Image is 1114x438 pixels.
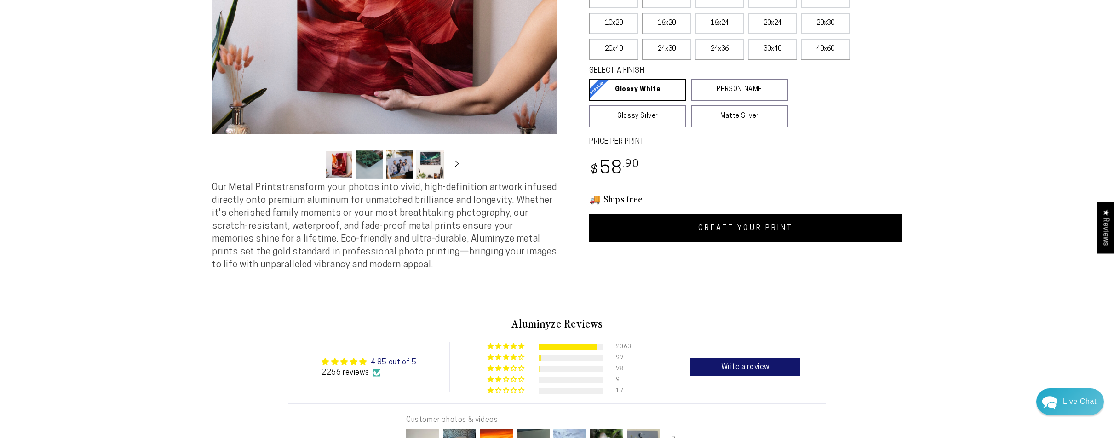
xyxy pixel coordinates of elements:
button: Slide right [447,154,467,174]
span: Our Metal Prints transform your photos into vivid, high-definition artwork infused directly onto ... [212,183,557,270]
sup: .90 [623,159,639,170]
label: 10x20 [589,13,638,34]
div: 78 [616,366,627,372]
a: Matte Silver [691,105,788,127]
button: Load image 2 in gallery view [356,150,383,179]
label: 20x24 [748,13,797,34]
div: Click to open Judge.me floating reviews tab [1097,202,1114,253]
label: 16x24 [695,13,744,34]
div: Customer photos & videos [406,415,697,425]
label: 30x40 [748,39,797,60]
label: 40x60 [801,39,850,60]
legend: SELECT A FINISH [589,66,766,76]
label: 16x20 [642,13,691,34]
div: 17 [616,388,627,394]
label: 20x40 [589,39,638,60]
div: 9 [616,377,627,383]
div: 2266 reviews [322,368,416,378]
button: Load image 1 in gallery view [325,150,353,179]
bdi: 58 [589,160,639,178]
div: 91% (2063) reviews with 5 star rating [488,343,526,350]
label: 24x30 [642,39,691,60]
div: 4% (99) reviews with 4 star rating [488,354,526,361]
div: 3% (78) reviews with 3 star rating [488,365,526,372]
label: PRICE PER PRINT [589,137,902,147]
label: 24x36 [695,39,744,60]
div: Average rating is 4.85 stars [322,357,416,368]
h3: 🚚 Ships free [589,193,902,205]
button: Load image 4 in gallery view [416,150,444,179]
img: Verified Checkmark [373,369,380,377]
div: 0% (9) reviews with 2 star rating [488,376,526,383]
a: 4.85 out of 5 [371,359,417,366]
h2: Aluminyze Reviews [288,316,826,331]
button: Load image 3 in gallery view [386,150,413,179]
span: $ [591,164,598,177]
a: CREATE YOUR PRINT [589,214,902,242]
div: Chat widget toggle [1036,388,1104,415]
div: 99 [616,355,627,361]
button: Slide left [302,154,322,174]
label: 20x30 [801,13,850,34]
a: Glossy White [589,79,686,101]
div: 1% (17) reviews with 1 star rating [488,387,526,394]
div: 2063 [616,344,627,350]
a: Glossy Silver [589,105,686,127]
div: Contact Us Directly [1063,388,1097,415]
a: [PERSON_NAME] [691,79,788,101]
a: Write a review [690,358,800,376]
